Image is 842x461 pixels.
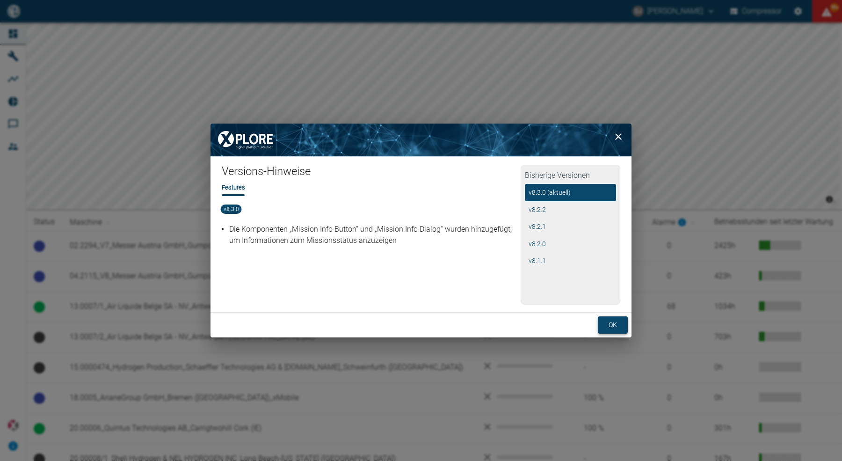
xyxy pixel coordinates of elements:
[222,164,521,183] h1: Versions-Hinweise
[525,218,616,235] button: v8.2.1
[210,124,281,156] img: XPLORE Logo
[525,184,616,201] button: v8.3.0 (aktuell)
[222,183,245,192] li: Features
[525,201,616,219] button: v8.2.2
[609,127,628,146] button: close
[210,124,631,156] img: background image
[525,252,616,270] button: v8.1.1
[221,205,242,214] span: v8.3.0
[229,224,518,246] p: Die Komponenten „Mission Info Button“ und „Mission Info Dialog“ wurden hinzugefügt, um Informatio...
[525,235,616,253] button: v8.2.0
[525,169,616,184] h2: Bisherige Versionen
[598,316,628,334] button: ok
